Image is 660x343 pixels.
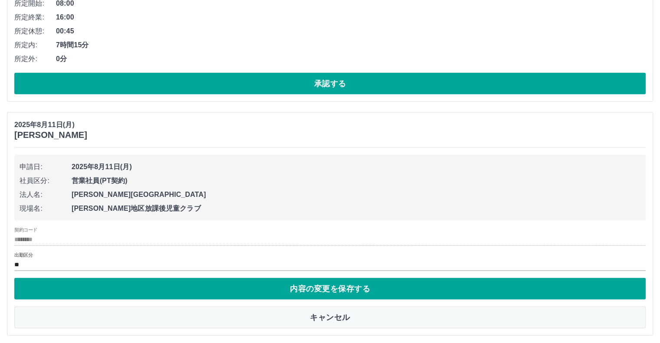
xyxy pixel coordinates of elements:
[56,26,646,36] span: 00:45
[56,40,646,50] span: 7時間15分
[14,278,646,300] button: 内容の変更を保存する
[72,189,640,200] span: [PERSON_NAME][GEOGRAPHIC_DATA]
[14,12,56,23] span: 所定終業:
[14,26,56,36] span: 所定休憩:
[20,203,72,214] span: 現場名:
[56,12,646,23] span: 16:00
[72,203,640,214] span: [PERSON_NAME]地区放課後児童クラブ
[20,176,72,186] span: 社員区分:
[72,162,640,172] span: 2025年8月11日(月)
[20,189,72,200] span: 法人名:
[20,162,72,172] span: 申請日:
[14,54,56,64] span: 所定外:
[14,73,646,95] button: 承認する
[14,40,56,50] span: 所定内:
[14,130,87,140] h3: [PERSON_NAME]
[14,120,87,130] p: 2025年8月11日(月)
[14,307,646,328] button: キャンセル
[72,176,640,186] span: 営業社員(PT契約)
[14,227,37,233] label: 契約コード
[14,252,33,258] label: 出勤区分
[56,54,646,64] span: 0分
